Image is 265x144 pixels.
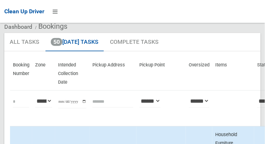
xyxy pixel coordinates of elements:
span: 50 [51,38,62,46]
a: All Tasks [4,33,45,52]
th: Booking Number [10,57,32,90]
span: Clean Up Driver [4,8,44,15]
li: Bookings [33,20,67,33]
th: Items [212,57,254,90]
a: Clean Up Driver [4,6,44,17]
th: Pickup Address [90,57,136,90]
a: 50[DATE] Tasks [45,33,104,52]
a: Dashboard [4,23,32,30]
a: Complete Tasks [105,33,164,52]
th: Oversized [186,57,212,90]
th: Intended Collection Date [55,57,90,90]
th: Zone [32,57,55,90]
th: Pickup Point [136,57,186,90]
